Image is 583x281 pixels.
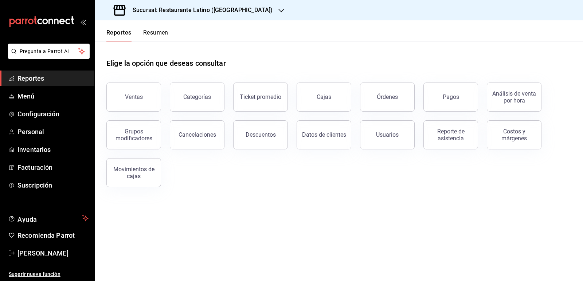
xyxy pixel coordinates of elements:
[80,19,86,25] button: open_drawer_menu
[17,91,89,101] span: Menú
[240,93,281,100] div: Ticket promedio
[246,131,276,138] div: Descuentos
[106,158,161,187] button: Movimientos de cajas
[17,214,79,222] span: Ayuda
[106,29,132,41] button: Reportes
[17,162,89,172] span: Facturación
[492,90,537,104] div: Análisis de venta por hora
[17,230,89,240] span: Recomienda Parrot
[106,58,226,69] h1: Elige la opción que deseas consultar
[127,6,273,15] h3: Sucursal: Restaurante Latino ([GEOGRAPHIC_DATA])
[106,29,168,41] div: navigation tabs
[377,93,398,100] div: Órdenes
[9,270,89,278] span: Sugerir nueva función
[17,127,89,137] span: Personal
[423,83,478,112] button: Pagos
[317,93,331,100] div: Cajas
[20,48,78,55] span: Pregunta a Parrot AI
[492,128,537,142] div: Costos y márgenes
[360,120,415,149] button: Usuarios
[183,93,211,100] div: Categorías
[297,120,351,149] button: Datos de clientes
[111,128,156,142] div: Grupos modificadores
[233,120,288,149] button: Descuentos
[17,145,89,154] span: Inventarios
[297,83,351,112] button: Cajas
[106,120,161,149] button: Grupos modificadores
[5,53,90,60] a: Pregunta a Parrot AI
[17,109,89,119] span: Configuración
[170,120,224,149] button: Cancelaciones
[179,131,216,138] div: Cancelaciones
[125,93,143,100] div: Ventas
[8,44,90,59] button: Pregunta a Parrot AI
[17,248,89,258] span: [PERSON_NAME]
[111,166,156,180] div: Movimientos de cajas
[376,131,399,138] div: Usuarios
[302,131,346,138] div: Datos de clientes
[106,83,161,112] button: Ventas
[428,128,473,142] div: Reporte de asistencia
[487,120,541,149] button: Costos y márgenes
[360,83,415,112] button: Órdenes
[143,29,168,41] button: Resumen
[17,180,89,190] span: Suscripción
[17,73,89,83] span: Reportes
[443,93,459,100] div: Pagos
[423,120,478,149] button: Reporte de asistencia
[487,83,541,112] button: Análisis de venta por hora
[170,83,224,112] button: Categorías
[233,83,288,112] button: Ticket promedio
